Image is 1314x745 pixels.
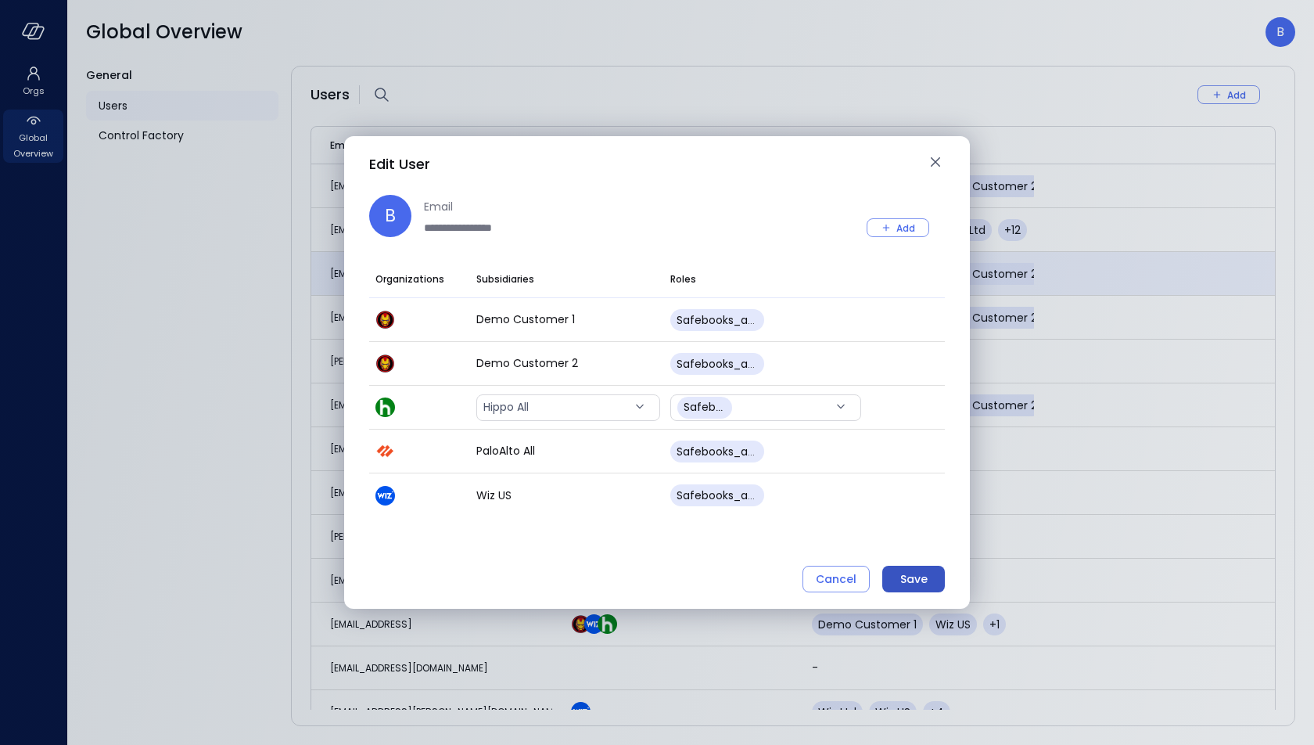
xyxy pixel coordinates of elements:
[677,356,776,372] span: safebooks_admin
[369,154,430,174] span: Edit User
[670,353,764,375] div: safebooks_admin
[476,355,658,372] p: Demo Customer 2
[677,397,732,419] div: safebooks_admin
[867,218,929,237] button: Add
[896,220,915,236] div: Add
[375,354,395,373] img: scnakozdowacoarmaydw
[670,272,696,287] span: Roles
[677,312,776,328] span: safebooks_admin
[684,399,783,415] span: safebooks_admin
[816,570,856,589] div: Cancel
[670,309,764,331] div: safebooks_admin
[375,398,464,417] div: Hippo
[476,443,658,459] p: PaloAlto All
[375,398,395,417] img: ynjrjpaiymlkbkxtflmu
[375,441,464,461] div: PaloAlto
[483,399,529,416] p: Hippo All
[677,488,776,503] span: safebooks_admin
[375,310,464,329] div: Demo Customer
[476,272,534,287] span: Subsidiaries
[476,311,658,328] p: Demo Customer 1
[476,488,658,504] p: Wiz US
[375,354,464,373] div: Demo Customer
[375,310,395,329] img: scnakozdowacoarmaydw
[375,272,444,287] span: Organizations
[882,566,945,592] button: Save
[375,486,464,506] div: Wiz
[802,566,870,592] button: Cancel
[385,203,396,229] p: B
[424,198,659,215] label: Email
[670,484,764,506] div: safebooks_admin
[900,570,928,589] div: Save
[670,441,764,462] div: safebooks_admin
[375,441,395,461] img: hs4uxyqbml240cwf4com
[677,444,776,459] span: safebooks_admin
[375,486,395,506] img: cfcvbyzhwvtbhao628kj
